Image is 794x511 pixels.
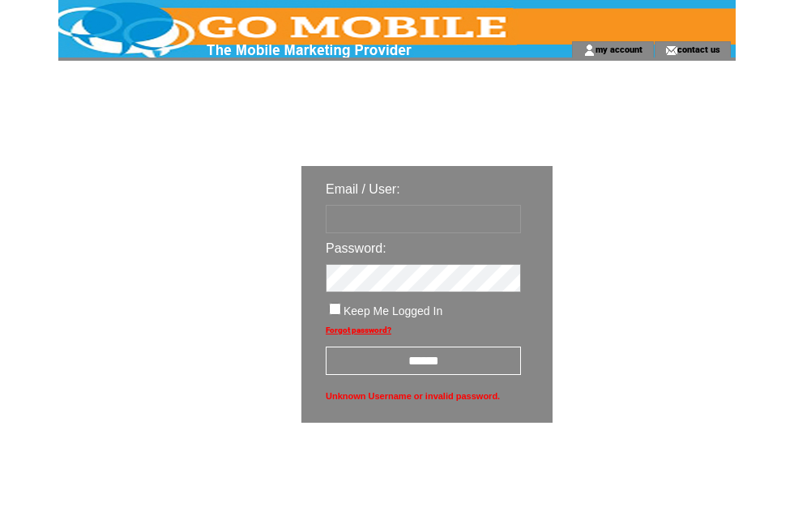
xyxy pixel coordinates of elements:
a: Forgot password? [326,326,391,334]
span: Unknown Username or invalid password. [326,387,521,405]
a: contact us [677,44,720,54]
a: my account [595,44,642,54]
img: account_icon.gif [583,44,595,57]
span: Email / User: [326,182,400,196]
span: Keep Me Logged In [344,304,442,317]
img: transparent.png [600,463,681,483]
img: contact_us_icon.gif [665,44,677,57]
span: Password: [326,241,386,255]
